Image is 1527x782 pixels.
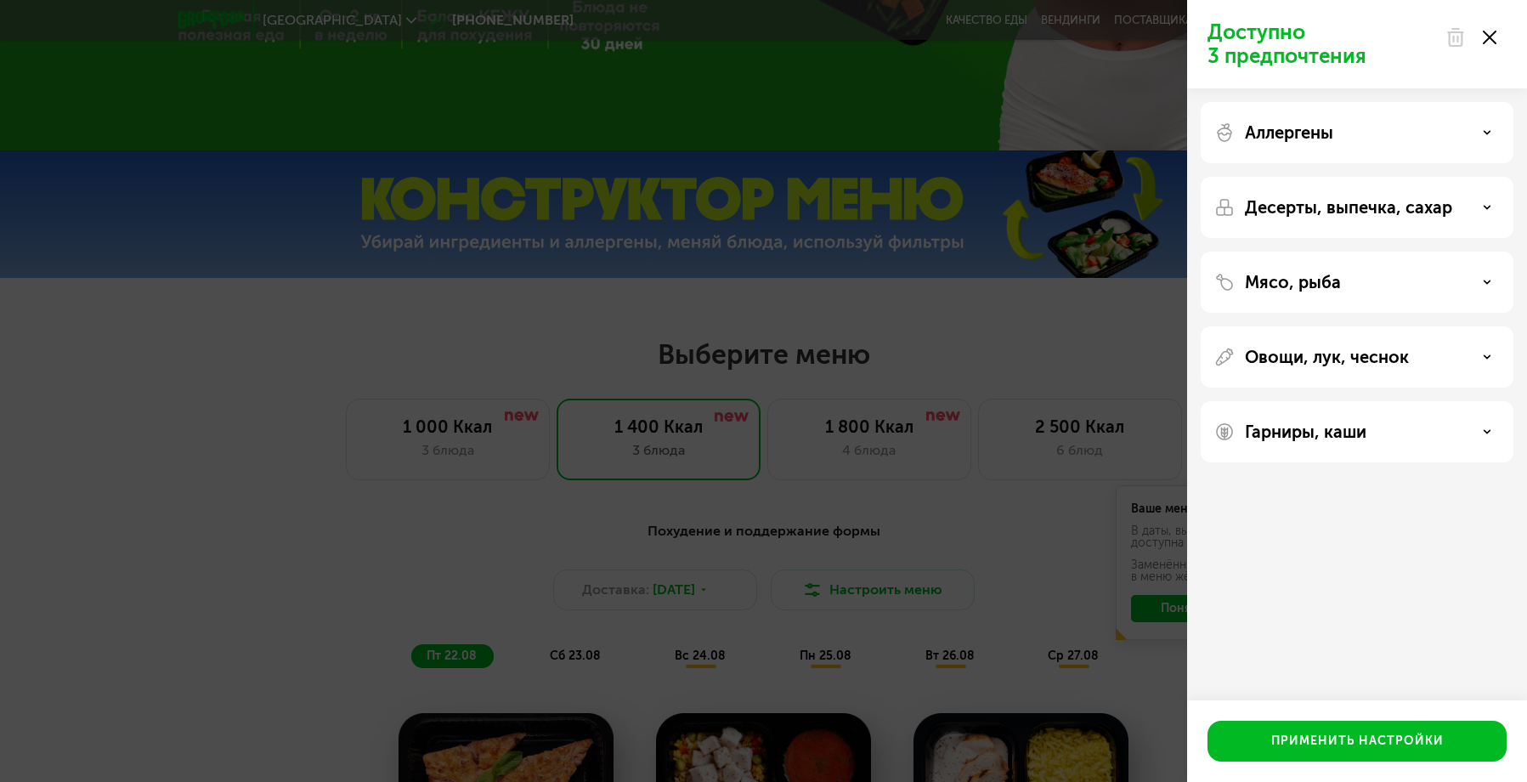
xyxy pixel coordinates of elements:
[1245,347,1409,367] p: Овощи, лук, чеснок
[1207,721,1507,762] button: Применить настройки
[1207,20,1435,68] p: Доступно 3 предпочтения
[1271,733,1444,750] div: Применить настройки
[1245,197,1452,218] p: Десерты, выпечка, сахар
[1245,272,1341,292] p: Мясо, рыба
[1245,122,1333,143] p: Аллергены
[1245,422,1366,442] p: Гарниры, каши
